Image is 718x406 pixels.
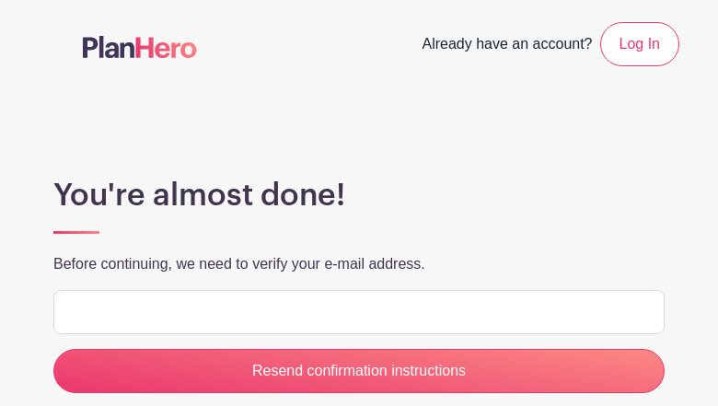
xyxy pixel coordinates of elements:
h1: You're almost done! [53,177,665,214]
p: Before continuing, we need to verify your e-mail address. [53,253,665,275]
input: Resend confirmation instructions [53,349,665,393]
a: Log In [600,22,679,66]
span: Already have an account? [423,26,593,66]
img: logo-507f7623f17ff9eddc593b1ce0a138ce2505c220e1c5a4e2b4648c50719b7d32.svg [83,36,197,58]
